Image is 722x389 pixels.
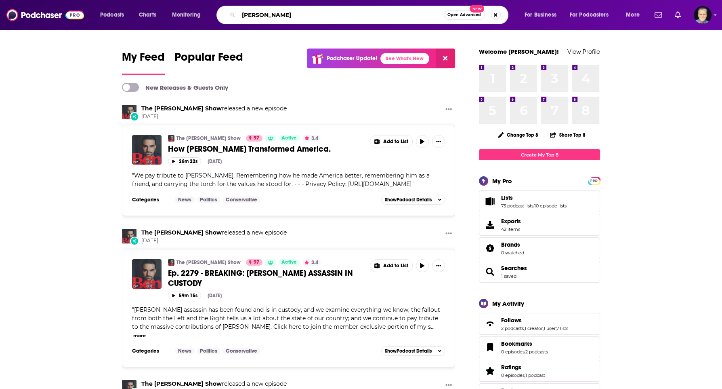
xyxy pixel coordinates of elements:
[556,326,556,331] span: ,
[550,127,586,143] button: Share Top 8
[381,346,445,356] button: ShowPodcast Details
[501,340,532,347] span: Bookmarks
[175,197,195,203] a: News
[442,105,455,115] button: Show More Button
[141,380,287,388] h3: released a new episode
[565,8,620,21] button: open menu
[482,266,498,277] a: Searches
[134,8,161,21] a: Charts
[122,50,165,75] a: My Feed
[447,13,481,17] span: Open Advanced
[141,229,287,237] h3: released a new episode
[172,9,201,21] span: Monitoring
[501,264,527,272] a: Searches
[501,194,567,201] a: Lists
[141,105,222,112] a: The Ben Shapiro Show
[525,349,548,355] a: 2 podcasts
[525,9,556,21] span: For Business
[482,318,498,330] a: Follows
[482,342,498,353] a: Bookmarks
[168,268,364,288] a: Ep. 2279 - BREAKING: [PERSON_NAME] ASSASSIN IN CUSTODY
[501,250,524,256] a: 0 watched
[482,243,498,254] a: Brands
[208,159,222,164] div: [DATE]
[626,9,640,21] span: More
[501,226,521,232] span: 42 items
[479,313,600,335] span: Follows
[493,130,543,140] button: Change Top 8
[246,135,262,142] a: 97
[694,6,712,24] button: Show profile menu
[132,348,168,354] h3: Categories
[168,292,201,299] button: 59m 15s
[281,258,297,266] span: Active
[385,348,432,354] span: Show Podcast Details
[525,372,545,378] a: 1 podcast
[570,9,609,21] span: For Podcasters
[174,50,243,69] span: Popular Feed
[556,326,568,331] a: 7 lists
[222,197,260,203] a: Conservative
[6,7,84,23] img: Podchaser - Follow, Share and Rate Podcasts
[479,360,600,382] span: Ratings
[141,380,222,387] a: The Ben Shapiro Show
[246,259,262,266] a: 97
[501,218,521,225] span: Exports
[501,194,513,201] span: Lists
[492,300,524,307] div: My Activity
[222,348,260,354] a: Conservative
[168,144,331,154] span: How [PERSON_NAME] Transformed America.
[94,8,134,21] button: open menu
[278,135,300,142] a: Active
[132,259,162,289] a: Ep. 2279 - BREAKING: CHARLIE KIRK ASSASSIN IN CUSTODY
[501,203,533,209] a: 73 podcast lists
[175,348,195,354] a: News
[122,83,228,92] a: New Releases & Guests Only
[197,348,220,354] a: Politics
[132,135,162,165] img: How Charlie Kirk Transformed America.
[122,105,136,119] img: The Ben Shapiro Show
[501,349,525,355] a: 0 episodes
[168,144,364,154] a: How [PERSON_NAME] Transformed America.
[519,8,567,21] button: open menu
[100,9,124,21] span: Podcasts
[254,134,259,142] span: 97
[501,340,548,347] a: Bookmarks
[281,134,297,142] span: Active
[589,178,599,184] span: PRO
[479,149,600,160] a: Create My Top 8
[132,306,440,330] span: [PERSON_NAME] assassin has been found and is in custody, and we examine everything we know; the f...
[133,332,146,339] button: more
[130,237,139,245] div: New Episode
[501,241,520,248] span: Brands
[479,214,600,236] a: Exports
[694,6,712,24] img: User Profile
[168,135,174,142] img: The Ben Shapiro Show
[385,197,432,203] span: Show Podcast Details
[278,259,300,266] a: Active
[479,336,600,358] span: Bookmarks
[139,9,156,21] span: Charts
[482,365,498,376] a: Ratings
[431,323,434,330] span: ...
[525,349,525,355] span: ,
[383,263,408,269] span: Add to List
[176,135,241,142] a: The [PERSON_NAME] Show
[470,5,484,13] span: New
[501,372,525,378] a: 0 episodes
[501,273,516,279] a: 1 saved
[432,259,445,272] button: Show More Button
[141,237,287,244] span: [DATE]
[370,260,412,272] button: Show More Button
[176,259,241,266] a: The [PERSON_NAME] Show
[525,326,543,331] a: 1 creator
[501,364,545,371] a: Ratings
[132,172,430,188] span: We pay tribute to [PERSON_NAME]. Remembering how he made America better, remembering him as a fri...
[694,6,712,24] span: Logged in as JonesLiterary
[432,135,445,148] button: Show More Button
